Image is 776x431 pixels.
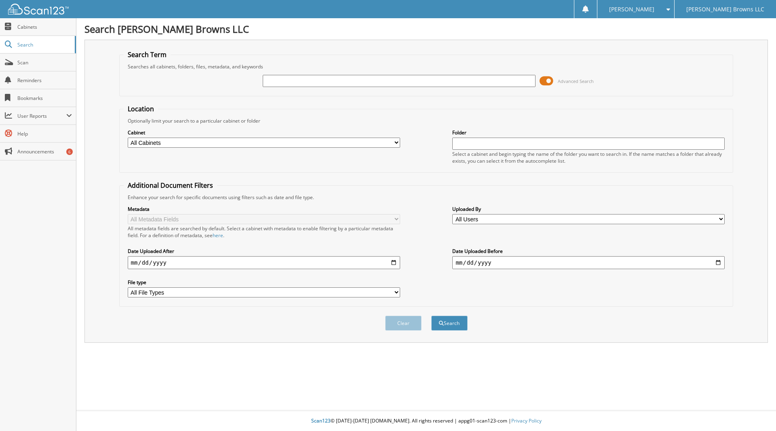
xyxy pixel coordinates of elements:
[431,316,468,331] button: Search
[17,95,72,102] span: Bookmarks
[452,129,725,136] label: Folder
[76,411,776,431] div: © [DATE]-[DATE] [DOMAIN_NAME]. All rights reserved | appg01-scan123-com |
[128,279,400,286] label: File type
[124,104,158,113] legend: Location
[8,4,69,15] img: scan123-logo-white.svg
[128,129,400,136] label: Cabinet
[124,50,171,59] legend: Search Term
[128,225,400,239] div: All metadata fields are searched by default. Select a cabinet with metadata to enable filtering b...
[124,63,729,70] div: Searches all cabinets, folders, files, metadata, and keywords
[124,181,217,190] legend: Additional Document Filters
[385,316,422,331] button: Clear
[452,248,725,255] label: Date Uploaded Before
[558,78,594,84] span: Advanced Search
[124,117,729,124] div: Optionally limit your search to a particular cabinet or folder
[452,151,725,164] div: Select a cabinet and begin typing the name of the folder you want to search in. If the name match...
[17,41,71,48] span: Search
[17,77,72,84] span: Reminders
[17,148,72,155] span: Announcements
[311,417,331,424] span: Scan123
[452,256,725,269] input: end
[128,256,400,269] input: start
[17,130,72,137] span: Help
[609,7,654,12] span: [PERSON_NAME]
[213,232,223,239] a: here
[452,206,725,212] label: Uploaded By
[511,417,542,424] a: Privacy Policy
[124,194,729,201] div: Enhance your search for specific documents using filters such as date and file type.
[84,22,768,36] h1: Search [PERSON_NAME] Browns LLC
[17,23,72,30] span: Cabinets
[736,392,776,431] iframe: Chat Widget
[17,59,72,66] span: Scan
[686,7,764,12] span: [PERSON_NAME] Browns LLC
[66,149,73,155] div: 6
[17,113,66,119] span: User Reports
[128,248,400,255] label: Date Uploaded After
[128,206,400,212] label: Metadata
